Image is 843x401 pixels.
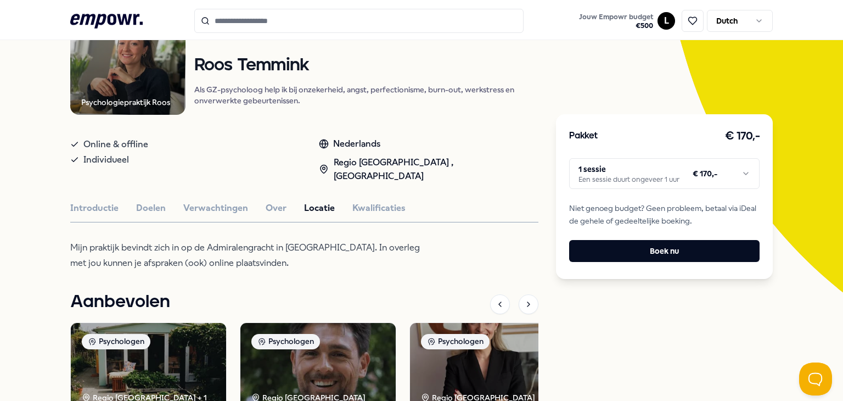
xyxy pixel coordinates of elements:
[657,12,675,30] button: L
[82,334,150,349] div: Psychologen
[579,21,653,30] span: € 500
[421,334,490,349] div: Psychologen
[81,96,170,108] div: Psychologiepraktijk Roos
[70,201,119,215] button: Introductie
[319,155,539,183] div: Regio [GEOGRAPHIC_DATA] , [GEOGRAPHIC_DATA]
[70,288,170,316] h1: Aanbevolen
[569,240,760,262] button: Boek nu
[319,137,539,151] div: Nederlands
[251,334,320,349] div: Psychologen
[266,201,286,215] button: Over
[352,201,406,215] button: Kwalificaties
[304,201,335,215] button: Locatie
[799,363,832,396] iframe: Help Scout Beacon - Open
[194,9,524,33] input: Search for products, categories or subcategories
[183,201,248,215] button: Verwachtingen
[575,9,657,32] a: Jouw Empowr budget€500
[136,201,166,215] button: Doelen
[577,10,655,32] button: Jouw Empowr budget€500
[70,240,427,271] p: Mijn praktijk bevindt zich in op de Admiralengracht in [GEOGRAPHIC_DATA]. In overleg met jou kunn...
[83,152,129,168] span: Individueel
[194,84,539,106] p: Als GZ-psycholoog help ik bij onzekerheid, angst, perfectionisme, burn-out, werkstress en onverwe...
[83,137,148,152] span: Online & offline
[579,13,653,21] span: Jouw Empowr budget
[569,129,598,143] h3: Pakket
[725,127,760,145] h3: € 170,-
[194,56,539,75] h1: Roos Temmink
[569,202,760,227] span: Niet genoeg budget? Geen probleem, betaal via iDeal de gehele of gedeeltelijke boeking.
